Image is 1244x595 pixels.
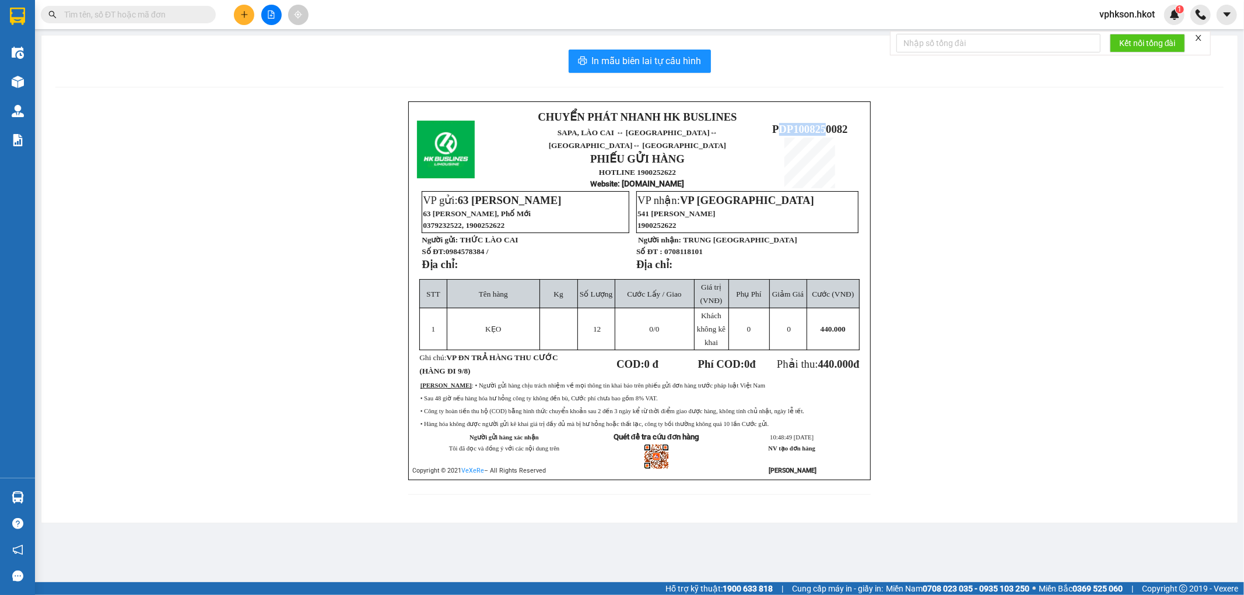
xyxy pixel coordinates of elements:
[770,434,814,441] span: 10:48:49 [DATE]
[896,34,1101,52] input: Nhập số tổng đài
[886,582,1029,595] span: Miền Nam
[633,141,727,150] span: ↔ [GEOGRAPHIC_DATA]
[538,111,737,123] strong: CHUYỂN PHÁT NHANH HK BUSLINES
[1110,34,1185,52] button: Kết nối tổng đài
[422,258,458,270] strong: Địa chỉ:
[683,235,797,244] span: TRUNG [GEOGRAPHIC_DATA]
[638,235,681,244] strong: Người nhận:
[769,445,815,452] strong: NV tạo đơn hàng
[420,382,472,389] strong: [PERSON_NAME]
[636,247,663,256] strong: Số ĐT :
[479,290,508,298] span: Tên hàng
[812,290,854,298] span: Cước (VNĐ)
[423,221,504,230] span: 0379232522, 1900252622
[12,47,24,59] img: warehouse-icon
[599,168,676,177] strong: HOTLINE 1900252622
[469,434,539,441] strong: Người gửi hàng xác nhận
[420,421,769,427] span: • Hàng hóa không được người gửi kê khai giá trị đầy đủ mà bị hư hỏng hoặc thất lạc, công ty bồi t...
[637,209,716,218] span: 541 [PERSON_NAME]
[723,584,773,593] strong: 1900 633 818
[1073,584,1123,593] strong: 0369 525 060
[288,5,309,25] button: aim
[12,134,24,146] img: solution-icon
[637,194,814,206] span: VP nhận:
[1179,585,1187,593] span: copyright
[12,544,23,555] span: notification
[591,179,685,188] strong: : [DOMAIN_NAME]
[636,258,672,270] strong: Địa chỉ:
[432,325,436,333] span: 1
[458,194,562,206] span: 63 [PERSON_NAME]
[665,582,773,595] span: Hỗ trợ kỹ thuật:
[549,128,726,150] span: ↔ [GEOGRAPHIC_DATA]
[616,358,658,370] strong: COD:
[736,290,761,298] span: Phụ Phí
[240,10,248,19] span: plus
[792,582,883,595] span: Cung cấp máy in - giấy in:
[12,76,24,88] img: warehouse-icon
[698,358,756,370] strong: Phí COD: đ
[417,121,475,178] img: logo
[782,582,783,595] span: |
[1178,5,1182,13] span: 1
[569,50,711,73] button: printerIn mẫu biên lai tự cấu hình
[593,325,601,333] span: 12
[460,235,518,244] span: THỨC LÀO CAI
[420,395,658,402] span: • Sau 48 giờ nếu hàng hóa hư hỏng công ty không đền bù, Cước phí chưa bao gồm 8% VAT.
[747,325,751,333] span: 0
[1196,9,1206,20] img: phone-icon
[700,283,723,305] span: Giá trị (VNĐ)
[769,467,817,474] strong: [PERSON_NAME]
[1194,34,1203,42] span: close
[818,358,854,370] span: 440.000
[592,54,702,68] span: In mẫu biên lai tự cấu hình
[423,209,531,218] span: 63 [PERSON_NAME], Phố Mới
[664,247,703,256] span: 0708118101
[744,358,749,370] span: 0
[1039,582,1123,595] span: Miền Bắc
[853,358,859,370] span: đ
[461,467,484,474] a: VeXeRe
[449,445,560,452] span: Tôi đã đọc và đồng ý với các nội dung trên
[578,56,587,67] span: printer
[422,235,458,244] strong: Người gửi:
[12,518,23,529] span: question-circle
[787,325,791,333] span: 0
[420,382,765,389] span: : • Người gửi hàng chịu trách nhiệm về mọi thông tin khai báo trên phiếu gửi đơn hàng trước pháp ...
[772,123,848,135] span: PDP1008250082
[549,128,726,150] span: SAPA, LÀO CAI ↔ [GEOGRAPHIC_DATA]
[485,325,501,333] span: KẸO
[48,10,57,19] span: search
[419,353,558,375] span: Ghi chú:
[614,432,699,441] strong: Quét để tra cứu đơn hàng
[419,353,558,375] span: VP ĐN TRẢ HÀNG THU CƯỚC (HÀNG ĐI 9/8)
[294,10,302,19] span: aim
[650,325,654,333] span: 0
[644,358,658,370] span: 0 đ
[234,5,254,25] button: plus
[423,194,561,206] span: VP gửi:
[10,8,25,25] img: logo-vxr
[553,290,563,298] span: Kg
[590,153,685,165] strong: PHIẾU GỬI HÀNG
[267,10,275,19] span: file-add
[923,584,1029,593] strong: 0708 023 035 - 0935 103 250
[697,311,726,347] span: Khách không kê khai
[821,325,846,333] span: 440.000
[1119,37,1176,50] span: Kết nối tổng đài
[1217,5,1237,25] button: caret-down
[446,247,489,256] span: 0984578384 /
[412,467,546,474] span: Copyright © 2021 – All Rights Reserved
[64,8,202,21] input: Tìm tên, số ĐT hoặc mã đơn
[680,194,814,206] span: VP [GEOGRAPHIC_DATA]
[591,179,618,188] span: Website
[1032,586,1036,591] span: ⚪️
[627,290,681,298] span: Cước Lấy / Giao
[1169,9,1180,20] img: icon-new-feature
[420,408,804,414] span: • Công ty hoàn tiền thu hộ (COD) bằng hình thức chuyển khoản sau 2 đến 3 ngày kể từ thời điểm gia...
[12,105,24,117] img: warehouse-icon
[580,290,612,298] span: Số Lượng
[426,290,440,298] span: STT
[650,325,660,333] span: /0
[772,290,804,298] span: Giảm Giá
